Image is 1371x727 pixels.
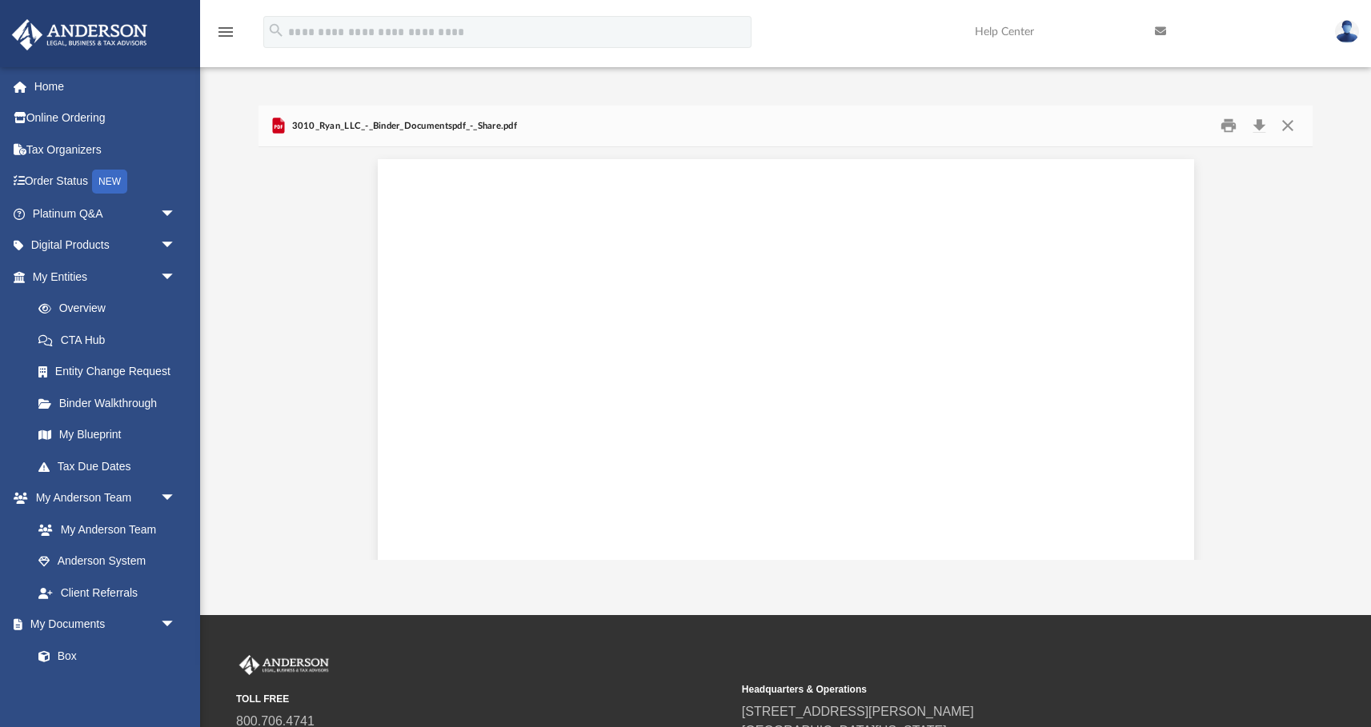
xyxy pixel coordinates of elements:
[22,513,184,545] a: My Anderson Team
[216,30,235,42] a: menu
[11,134,200,166] a: Tax Organizers
[288,119,517,134] span: 3010_Ryan_LLC_-_Binder_Documentspdf_-_Share.pdf
[267,22,285,39] i: search
[22,640,184,672] a: Box
[742,682,1237,697] small: Headquarters & Operations
[22,324,200,356] a: CTA Hub
[1335,20,1359,43] img: User Pic
[160,261,192,294] span: arrow_drop_down
[22,293,200,325] a: Overview
[11,198,200,230] a: Platinum Q&Aarrow_drop_down
[11,230,200,262] a: Digital Productsarrow_drop_down
[22,545,192,577] a: Anderson System
[11,482,192,514] a: My Anderson Teamarrow_drop_down
[1273,114,1301,138] button: Close
[22,450,200,482] a: Tax Due Dates
[92,170,127,194] div: NEW
[11,70,200,102] a: Home
[1245,114,1273,138] button: Download
[259,147,1313,560] div: Document Viewer
[160,198,192,230] span: arrow_drop_down
[216,22,235,42] i: menu
[11,102,200,134] a: Online Ordering
[742,705,974,718] a: [STREET_ADDRESS][PERSON_NAME]
[11,261,200,293] a: My Entitiesarrow_drop_down
[22,577,192,609] a: Client Referrals
[7,19,152,50] img: Anderson Advisors Platinum Portal
[22,356,200,388] a: Entity Change Request
[22,672,192,704] a: Meeting Minutes
[1213,114,1245,138] button: Print
[160,482,192,515] span: arrow_drop_down
[11,166,200,198] a: Order StatusNEW
[22,419,192,451] a: My Blueprint
[259,106,1313,561] div: Preview
[259,147,1313,560] div: File preview
[160,609,192,641] span: arrow_drop_down
[160,230,192,262] span: arrow_drop_down
[11,609,192,641] a: My Documentsarrow_drop_down
[236,692,731,706] small: TOLL FREE
[236,655,332,676] img: Anderson Advisors Platinum Portal
[22,387,200,419] a: Binder Walkthrough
